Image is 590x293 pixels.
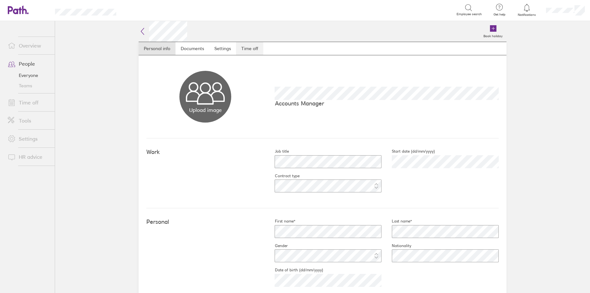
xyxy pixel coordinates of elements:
[3,57,55,70] a: People
[134,7,150,13] div: Search
[146,149,264,156] h4: Work
[264,149,289,154] label: Job title
[3,39,55,52] a: Overview
[209,42,236,55] a: Settings
[264,219,295,224] label: First name*
[516,13,538,17] span: Notifications
[3,70,55,81] a: Everyone
[381,149,435,154] label: Start date (dd/mm/yyyy)
[3,81,55,91] a: Teams
[176,42,209,55] a: Documents
[264,173,299,179] label: Contract type
[146,219,264,225] h4: Personal
[236,42,263,55] a: Time off
[3,96,55,109] a: Time off
[480,32,506,38] label: Book holiday
[489,13,510,16] span: Get help
[264,267,323,273] label: Date of birth (dd/mm/yyyy)
[139,42,176,55] a: Personal info
[480,21,506,42] a: Book holiday
[264,243,288,248] label: Gender
[381,243,411,248] label: Nationality
[3,150,55,163] a: HR advice
[275,100,499,107] p: Accounts Manager
[3,132,55,145] a: Settings
[3,114,55,127] a: Tools
[457,12,482,16] span: Employee search
[381,219,412,224] label: Last name*
[516,3,538,17] a: Notifications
